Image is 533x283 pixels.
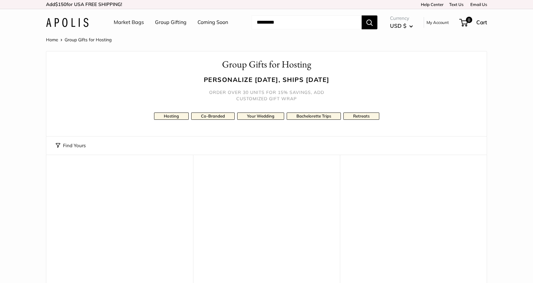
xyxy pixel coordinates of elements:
[390,22,406,29] span: USD $
[65,37,112,43] span: Group Gifts for Hosting
[155,18,186,27] a: Group Gifting
[46,18,89,27] img: Apolis
[46,36,112,44] nav: Breadcrumb
[427,19,449,26] a: My Account
[198,18,228,27] a: Coming Soon
[460,17,487,27] a: 0 Cart
[154,113,189,120] a: Hosting
[114,18,144,27] a: Market Bags
[237,113,284,120] a: Your Wedding
[56,141,86,150] button: Find Yours
[343,113,379,120] a: Retreats
[449,2,463,7] a: Text Us
[390,21,413,31] button: USD $
[362,15,377,29] button: Search
[287,113,341,120] a: Bachelorette Trips
[55,1,66,7] span: $150
[56,75,477,84] h3: Personalize [DATE], ships [DATE]
[468,2,487,7] a: Email Us
[46,37,58,43] a: Home
[252,15,362,29] input: Search...
[466,17,472,23] span: 0
[390,14,413,23] span: Currency
[203,89,330,102] h5: Order over 30 units for 15% savings, add customized gift wrap
[191,113,235,120] a: Co-Branded
[56,58,477,71] h1: Group Gifts for Hosting
[476,19,487,26] span: Cart
[419,2,444,7] a: Help Center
